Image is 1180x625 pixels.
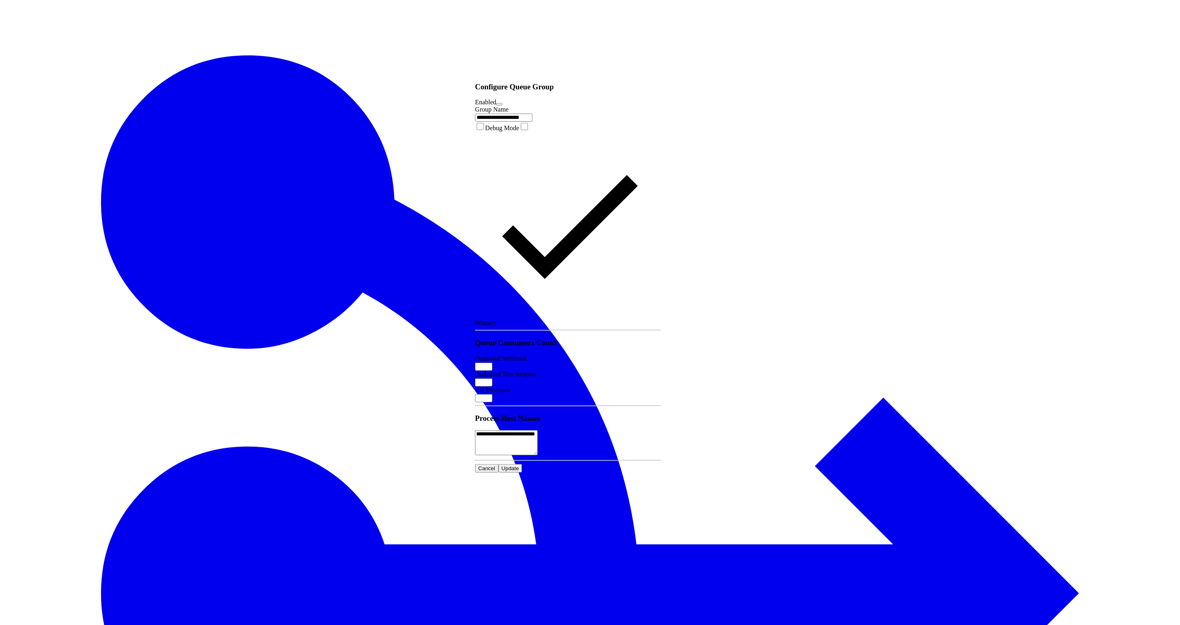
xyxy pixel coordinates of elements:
[502,465,519,471] span: Update
[475,371,536,378] label: Outbound Text Request
[477,123,484,130] input: Debug Mode
[475,338,661,347] h3: Queue Consumers Count
[478,465,495,471] span: Cancel
[475,414,661,422] h3: Process Host Names
[498,464,522,473] button: Update
[475,464,498,473] button: Cancel
[475,355,527,362] label: Outbound Webhook
[475,386,511,393] label: Url Shortener
[475,99,496,106] label: Enabled
[475,319,496,326] span: Primary
[475,106,509,113] label: Group Name
[485,125,519,131] span: Debug Mode
[475,82,661,91] h3: Configure Queue Group
[521,123,528,130] input: Primary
